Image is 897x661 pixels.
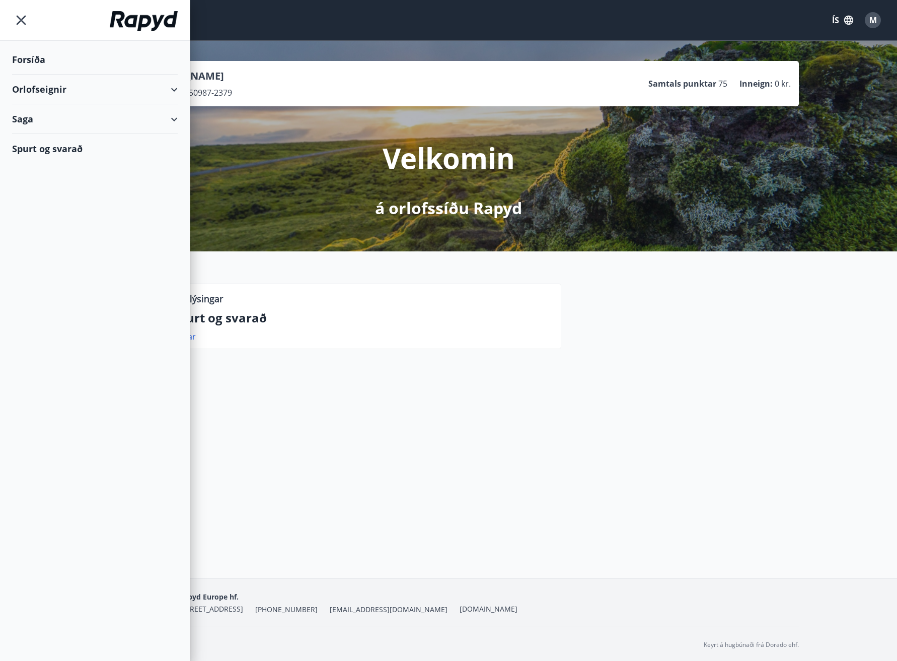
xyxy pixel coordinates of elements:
div: Forsíða [12,45,178,75]
span: 0 kr. [775,78,791,89]
span: Rapyd Europe hf. [179,592,239,602]
button: menu [12,11,30,29]
span: [STREET_ADDRESS] [179,604,243,614]
p: Samtals punktar [648,78,716,89]
p: á orlofssíðu Rapyd [375,197,522,219]
p: Spurt og svarað [172,309,553,326]
div: Saga [12,104,178,134]
p: Keyrt á hugbúnaði frá Dorado ehf. [704,640,799,649]
span: M [869,15,877,26]
span: 150987-2379 [184,87,232,98]
a: [DOMAIN_NAME] [460,604,517,614]
p: Velkomin [383,139,515,177]
span: [EMAIL_ADDRESS][DOMAIN_NAME] [330,605,447,615]
p: Inneign : [739,78,773,89]
span: [PHONE_NUMBER] [255,605,318,615]
div: Orlofseignir [12,75,178,104]
button: M [861,8,885,32]
p: Upplýsingar [172,292,223,305]
div: Spurt og svarað [12,134,178,163]
button: ÍS [827,11,859,29]
img: union_logo [110,11,178,31]
span: 75 [718,78,727,89]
